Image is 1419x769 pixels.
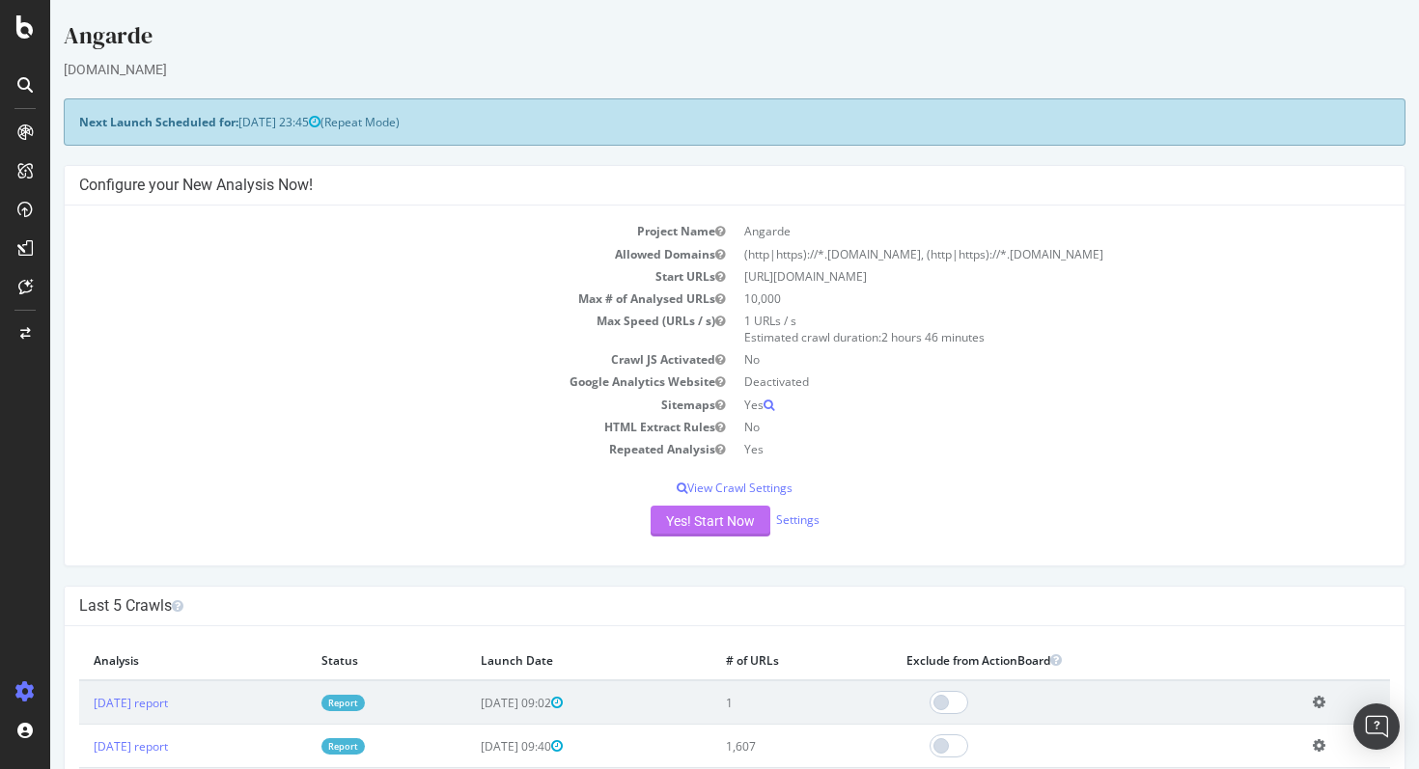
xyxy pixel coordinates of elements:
div: [DOMAIN_NAME] [14,60,1355,79]
td: No [684,348,1340,371]
h4: Last 5 Crawls [29,596,1340,616]
td: (http|https)://*.[DOMAIN_NAME], (http|https)://*.[DOMAIN_NAME] [684,243,1340,265]
p: View Crawl Settings [29,480,1340,496]
th: Launch Date [416,641,661,680]
td: Allowed Domains [29,243,684,265]
div: (Repeat Mode) [14,98,1355,146]
td: Sitemaps [29,394,684,416]
th: Status [257,641,416,680]
span: [DATE] 23:45 [188,114,270,130]
th: Analysis [29,641,257,680]
a: [DATE] report [43,738,118,755]
span: [DATE] 09:02 [431,695,513,711]
td: No [684,416,1340,438]
td: Repeated Analysis [29,438,684,460]
a: Report [271,738,315,755]
td: Max # of Analysed URLs [29,288,684,310]
div: Angarde [14,19,1355,60]
td: Start URLs [29,265,684,288]
th: # of URLs [661,641,842,680]
a: Report [271,695,315,711]
th: Exclude from ActionBoard [842,641,1248,680]
td: 1,607 [661,725,842,768]
h4: Configure your New Analysis Now! [29,176,1340,195]
td: 10,000 [684,288,1340,310]
a: Settings [726,511,769,528]
td: Project Name [29,220,684,242]
button: Yes! Start Now [600,506,720,536]
td: Angarde [684,220,1340,242]
span: [DATE] 09:40 [431,738,513,755]
td: HTML Extract Rules [29,416,684,438]
td: Google Analytics Website [29,371,684,393]
td: Yes [684,438,1340,460]
td: 1 [661,680,842,725]
td: Max Speed (URLs / s) [29,310,684,348]
td: 1 URLs / s Estimated crawl duration: [684,310,1340,348]
span: 2 hours 46 minutes [831,329,934,345]
td: Deactivated [684,371,1340,393]
td: Crawl JS Activated [29,348,684,371]
strong: Next Launch Scheduled for: [29,114,188,130]
a: [DATE] report [43,695,118,711]
td: [URL][DOMAIN_NAME] [684,265,1340,288]
td: Yes [684,394,1340,416]
div: Open Intercom Messenger [1353,703,1400,750]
